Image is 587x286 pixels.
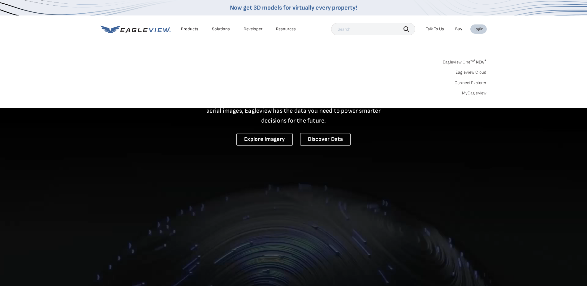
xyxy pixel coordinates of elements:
a: Eagleview One™*NEW* [443,58,487,65]
a: ConnectExplorer [455,80,487,86]
a: Eagleview Cloud [455,70,487,75]
span: NEW [474,59,486,65]
p: A new era starts here. Built on more than 3.5 billion high-resolution aerial images, Eagleview ha... [199,96,388,126]
div: Resources [276,26,296,32]
a: Buy [455,26,462,32]
a: Discover Data [300,133,351,146]
div: Products [181,26,198,32]
a: MyEagleview [462,90,487,96]
div: Solutions [212,26,230,32]
input: Search [331,23,415,35]
a: Explore Imagery [236,133,293,146]
a: Now get 3D models for virtually every property! [230,4,357,11]
div: Login [473,26,484,32]
a: Developer [244,26,262,32]
div: Talk To Us [426,26,444,32]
